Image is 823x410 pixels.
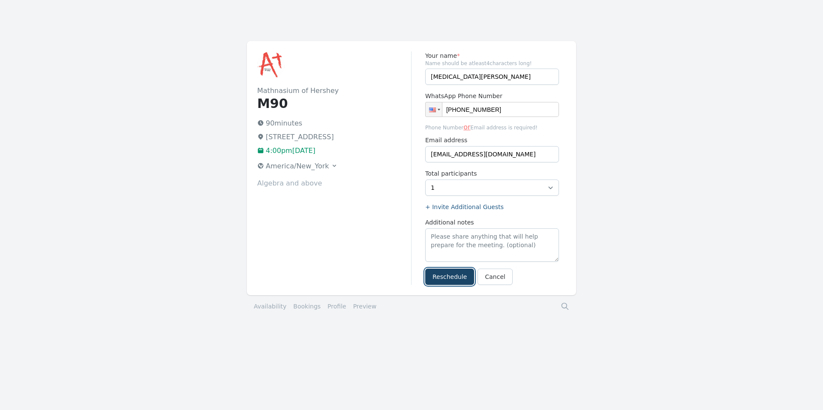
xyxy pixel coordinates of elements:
input: Enter name (required) [425,69,559,85]
button: Reschedule [425,269,474,285]
span: Name should be atleast 4 characters long! [425,60,559,67]
a: Availability [254,302,286,311]
label: WhatsApp Phone Number [425,92,559,100]
label: Your name [425,51,559,60]
a: Cancel [478,269,512,285]
input: 1 (702) 123-4567 [425,102,559,117]
label: Total participants [425,169,559,178]
label: Email address [425,136,559,144]
button: America/New_York [254,159,341,173]
label: Additional notes [425,218,559,227]
p: 90 minutes [257,118,411,129]
p: Algebra and above [257,178,411,189]
span: [STREET_ADDRESS] [266,133,334,141]
p: 4:00pm[DATE] [257,146,411,156]
span: or [463,123,470,131]
h1: M90 [257,96,411,111]
a: Preview [353,303,377,310]
label: + Invite Additional Guests [425,203,559,211]
a: Profile [327,302,346,311]
h2: Mathnasium of Hershey [257,86,411,96]
div: United States: + 1 [426,102,442,117]
span: Phone Number Email address is required! [425,122,559,132]
input: you@example.com [425,146,559,162]
a: Bookings [293,302,321,311]
img: Mathnasium of Hershey [257,51,285,79]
